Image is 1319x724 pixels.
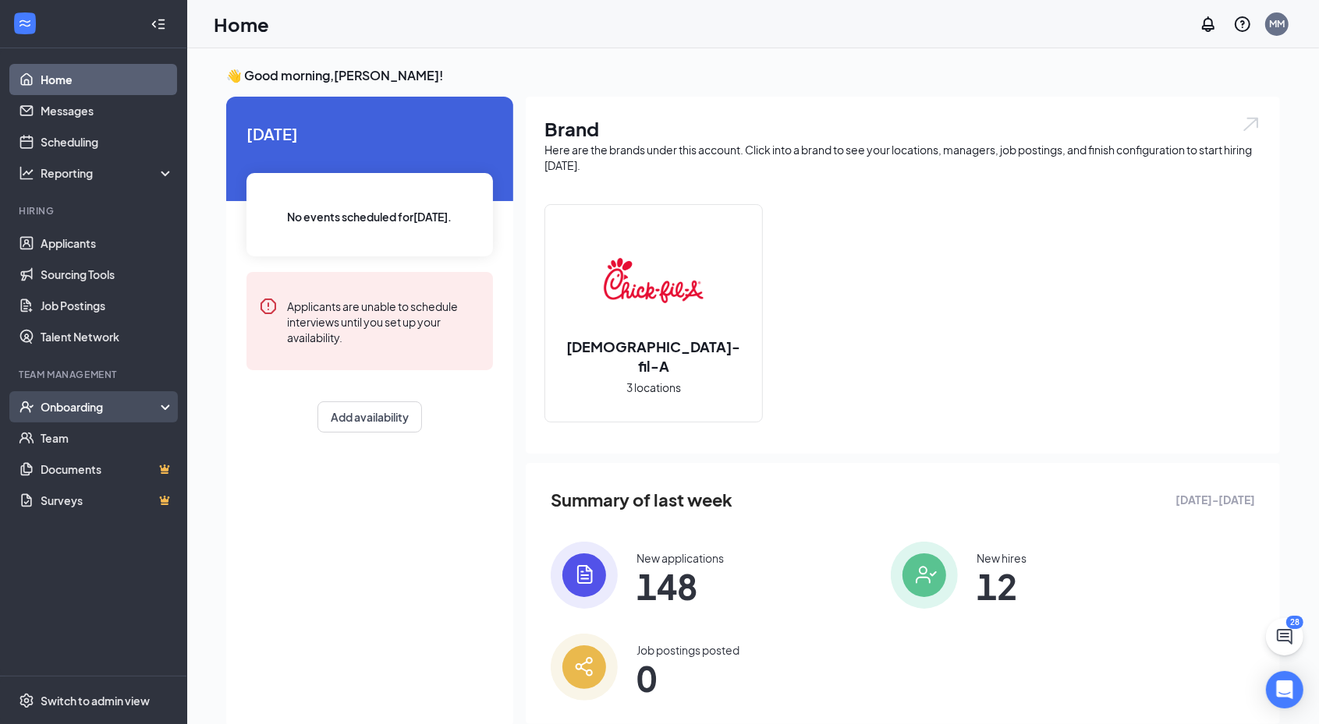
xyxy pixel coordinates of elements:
[19,368,171,381] div: Team Management
[19,204,171,217] div: Hiring
[1266,618,1303,655] button: ChatActive
[1175,491,1255,508] span: [DATE] - [DATE]
[1199,15,1218,34] svg: Notifications
[41,693,150,708] div: Switch to admin view
[636,572,724,600] span: 148
[636,550,724,566] div: New applications
[977,572,1026,600] span: 12
[1241,115,1261,133] img: open.6027fd2a22e1237b5b06.svg
[544,142,1261,173] div: Here are the brands under this account. Click into a brand to see your locations, managers, job p...
[226,67,1280,84] h3: 👋 Good morning, [PERSON_NAME] !
[626,379,681,396] span: 3 locations
[41,228,174,259] a: Applicants
[551,634,618,701] img: icon
[891,542,958,609] img: icon
[41,64,174,95] a: Home
[41,290,174,321] a: Job Postings
[551,542,618,609] img: icon
[41,321,174,352] a: Talent Network
[41,259,174,290] a: Sourcing Tools
[17,16,33,31] svg: WorkstreamLogo
[246,122,493,146] span: [DATE]
[636,642,739,658] div: Job postings posted
[1286,616,1303,629] div: 28
[41,399,161,415] div: Onboarding
[544,115,1261,142] h1: Brand
[288,208,452,225] span: No events scheduled for [DATE] .
[604,231,704,330] img: Chick-fil-A
[41,95,174,126] a: Messages
[19,693,34,708] svg: Settings
[41,422,174,454] a: Team
[41,126,174,157] a: Scheduling
[41,165,175,181] div: Reporting
[1275,627,1294,646] svg: ChatActive
[259,297,278,316] svg: Error
[41,485,174,516] a: SurveysCrown
[545,337,762,376] h2: [DEMOGRAPHIC_DATA]-fil-A
[214,11,269,37] h1: Home
[1269,17,1285,30] div: MM
[977,550,1026,566] div: New hires
[551,486,732,514] span: Summary of last week
[636,664,739,692] span: 0
[287,297,480,345] div: Applicants are unable to schedule interviews until you set up your availability.
[1266,671,1303,708] div: Open Intercom Messenger
[19,165,34,181] svg: Analysis
[1233,15,1252,34] svg: QuestionInfo
[317,401,422,433] button: Add availability
[151,16,166,32] svg: Collapse
[41,454,174,485] a: DocumentsCrown
[19,399,34,415] svg: UserCheck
